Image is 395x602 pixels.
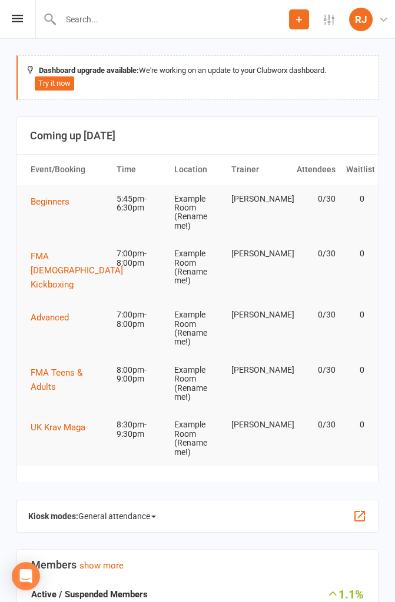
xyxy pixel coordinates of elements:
button: Try it now [35,76,74,91]
td: 5:45pm-6:30pm [111,185,169,222]
strong: Active / Suspended Members [31,589,148,600]
span: FMA Teens & Adults [31,367,82,392]
td: 0 [341,356,370,384]
td: 0/30 [284,356,341,384]
div: Open Intercom Messenger [12,562,40,590]
strong: Dashboard upgrade available: [39,66,139,75]
td: 0 [341,301,370,329]
td: [PERSON_NAME] [226,411,284,439]
button: FMA [DEMOGRAPHIC_DATA] Kickboxing [31,249,131,292]
span: UK Krav Maga [31,422,85,433]
td: [PERSON_NAME] [226,356,284,384]
th: Waitlist [341,155,370,185]
div: 1.1% [320,587,364,600]
strong: Kiosk modes: [28,511,78,521]
span: Beginners [31,196,69,207]
td: 0/30 [284,301,341,329]
button: Advanced [31,310,77,325]
td: [PERSON_NAME] [226,301,284,329]
td: [PERSON_NAME] [226,240,284,267]
td: [PERSON_NAME] [226,185,284,213]
td: Example Room (Rename me!) [169,411,227,466]
td: Example Room (Rename me!) [169,301,227,356]
td: Example Room (Rename me!) [169,356,227,412]
td: 8:00pm-9:00pm [111,356,169,393]
button: UK Krav Maga [31,420,94,434]
button: Beginners [31,195,78,209]
td: 8:30pm-9:30pm [111,411,169,448]
th: Event/Booking [25,155,111,185]
th: Location [169,155,227,185]
td: 0 [341,240,370,267]
td: 0/30 [284,411,341,439]
th: Time [111,155,169,185]
td: 0 [341,411,370,439]
td: 0/30 [284,240,341,267]
td: 0 [341,185,370,213]
th: Attendees [284,155,341,185]
td: 0/30 [284,185,341,213]
input: Search... [57,11,289,28]
span: General attendance [78,507,156,526]
div: We're working on an update to your Clubworx dashboard. [16,55,379,100]
a: show more [79,560,124,571]
th: Trainer [226,155,284,185]
div: RJ [349,8,373,31]
td: 7:00pm-8:00pm [111,240,169,277]
td: 7:00pm-8:00pm [111,301,169,338]
h3: Members [31,559,364,571]
span: Advanced [31,312,69,323]
td: Example Room (Rename me!) [169,240,227,295]
h3: Coming up [DATE] [30,130,365,142]
td: Example Room (Rename me!) [169,185,227,240]
span: FMA [DEMOGRAPHIC_DATA] Kickboxing [31,251,123,290]
button: FMA Teens & Adults [31,366,106,394]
